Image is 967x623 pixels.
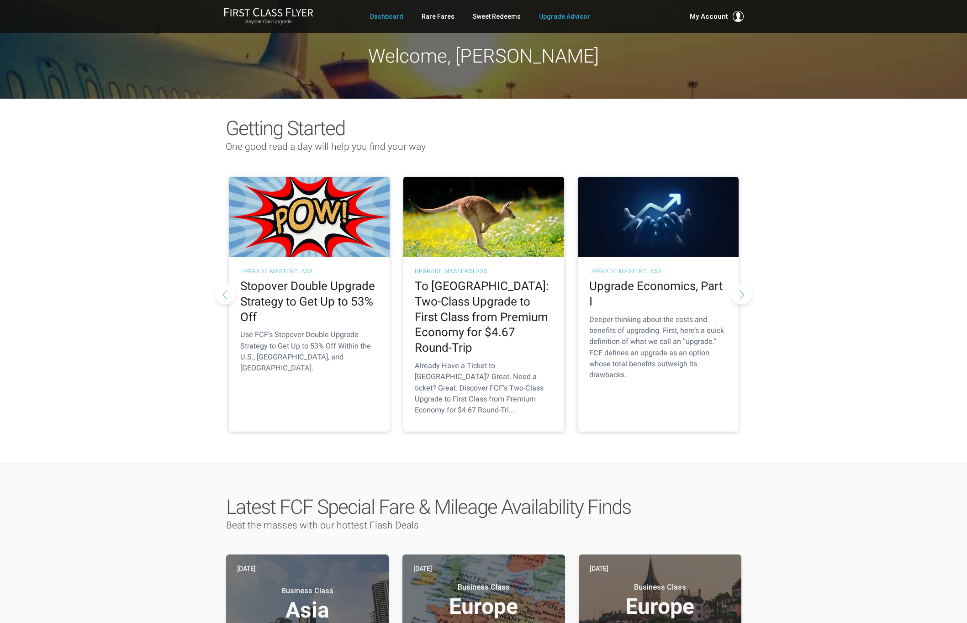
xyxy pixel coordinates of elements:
[250,586,365,596] small: Business Class
[589,279,727,310] h2: Upgrade Economics, Part I
[226,141,426,152] span: One good read a day will help you find your way
[422,8,454,25] a: Rare Fares
[368,45,599,67] span: Welcome, [PERSON_NAME]
[226,495,631,519] span: Latest FCF Special Fare & Mileage Availability Finds
[215,284,236,304] button: Previous slide
[415,269,553,274] h3: UPGRADE MASTERCLASS
[226,520,419,531] span: Beat the masses with our hottest Flash Deals
[589,314,727,381] p: Deeper thinking about the costs and benefits of upgrading. First, here’s a quick definition of wh...
[224,7,313,26] a: First Class FlyerAnyone Can Upgrade
[226,116,345,140] span: Getting Started
[427,583,541,592] small: Business Class
[370,8,403,25] a: Dashboard
[224,7,313,17] img: First Class Flyer
[413,564,432,574] time: [DATE]
[590,583,730,618] h3: Europe
[403,177,564,432] a: UPGRADE MASTERCLASS To [GEOGRAPHIC_DATA]: Two-Class Upgrade to First Class from Premium Economy f...
[413,583,554,618] h3: Europe
[224,19,313,25] small: Anyone Can Upgrade
[539,8,590,25] a: Upgrade Advisor
[473,8,521,25] a: Sweet Redeems
[237,564,256,574] time: [DATE]
[240,269,378,274] h3: UPGRADE MASTERCLASS
[415,360,553,416] p: Already Have a Ticket to [GEOGRAPHIC_DATA]? Great. Need a ticket? Great. Discover FCF’s Two-Class...
[578,177,739,432] a: UPGRADE MASTERCLASS Upgrade Economics, Part I Deeper thinking about the costs and benefits of upg...
[229,177,390,432] a: UPGRADE MASTERCLASS Stopover Double Upgrade Strategy to Get Up to 53% Off Use FCF’s Stopover Doub...
[240,329,378,374] p: Use FCF’s Stopover Double Upgrade Strategy to Get Up to 53% Off Within the U.S., [GEOGRAPHIC_DATA...
[415,279,553,356] h2: To [GEOGRAPHIC_DATA]: Two-Class Upgrade to First Class from Premium Economy for $4.67 Round-Trip
[590,564,608,574] time: [DATE]
[690,11,728,22] span: My Account
[603,583,717,592] small: Business Class
[240,279,378,325] h2: Stopover Double Upgrade Strategy to Get Up to 53% Off
[690,11,744,22] button: My Account
[589,269,727,274] h3: UPGRADE MASTERCLASS
[731,284,752,304] button: Next slide
[237,586,378,621] h3: Asia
